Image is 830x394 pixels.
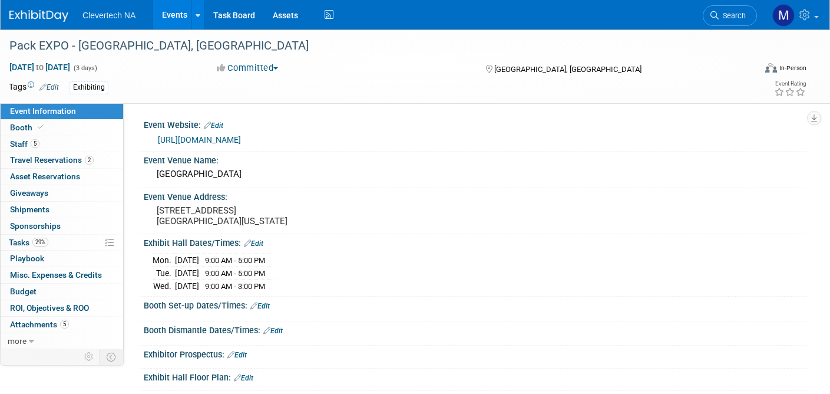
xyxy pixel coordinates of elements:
i: Booth reservation complete [38,124,44,130]
span: 2 [85,156,94,165]
a: ROI, Objectives & ROO [1,300,123,316]
td: [DATE] [175,267,199,280]
img: Format-Inperson.png [765,63,777,73]
a: Sponsorships [1,218,123,234]
span: Attachments [10,320,69,329]
td: Toggle Event Tabs [100,349,124,365]
span: Booth [10,123,46,132]
span: to [34,63,45,72]
td: Personalize Event Tab Strip [79,349,100,365]
span: 5 [31,139,39,148]
div: Booth Set-up Dates/Times: [144,297,806,312]
a: Edit [227,351,247,359]
span: Clevertech NA [82,11,135,20]
a: Playbook [1,251,123,267]
span: [GEOGRAPHIC_DATA], [GEOGRAPHIC_DATA] [494,65,641,74]
a: [URL][DOMAIN_NAME] [158,135,241,145]
a: Edit [204,122,223,130]
td: Tue. [153,267,175,280]
div: Event Format [688,61,806,79]
a: Misc. Expenses & Credits [1,267,123,283]
span: ROI, Objectives & ROO [10,303,89,313]
pre: [STREET_ADDRESS] [GEOGRAPHIC_DATA][US_STATE] [157,205,407,226]
td: Tags [9,81,59,94]
a: Edit [234,374,253,382]
td: [DATE] [175,254,199,267]
a: Staff5 [1,136,123,152]
td: [DATE] [175,280,199,292]
span: 9:00 AM - 3:00 PM [205,282,265,291]
span: [DATE] [DATE] [9,62,71,73]
span: Travel Reservations [10,155,94,165]
a: Search [703,5,757,26]
img: Mariale Ryff [772,4,795,27]
span: 5 [60,320,69,329]
a: Edit [244,239,263,248]
div: Event Rating [774,81,806,87]
a: Tasks29% [1,235,123,251]
a: Budget [1,284,123,300]
a: Shipments [1,202,123,218]
span: Misc. Expenses & Credits [10,270,102,280]
div: Event Venue Name: [144,152,806,166]
a: Event Information [1,103,123,119]
div: Event Website: [144,116,806,132]
a: Attachments5 [1,317,123,333]
td: Wed. [153,280,175,292]
div: Exhibitor Prospectus: [144,346,806,361]
a: Edit [39,83,59,91]
div: Exhibiting [70,81,108,94]
span: Giveaways [10,188,48,198]
span: Budget [10,287,37,296]
span: Shipments [10,205,49,214]
div: Pack EXPO - [GEOGRAPHIC_DATA], [GEOGRAPHIC_DATA] [5,35,739,57]
span: Sponsorships [10,221,61,231]
div: Booth Dismantle Dates/Times: [144,321,806,337]
span: Asset Reservations [10,172,80,181]
span: more [8,336,27,346]
div: Exhibit Hall Dates/Times: [144,234,806,249]
span: Search [719,11,746,20]
button: Committed [213,62,283,74]
a: Edit [263,327,283,335]
span: (3 days) [72,64,97,72]
div: [GEOGRAPHIC_DATA] [153,165,798,183]
a: Giveaways [1,185,123,201]
span: 9:00 AM - 5:00 PM [205,269,265,278]
span: Staff [10,139,39,149]
div: In-Person [779,64,806,73]
div: Event Venue Address: [144,188,806,203]
span: 9:00 AM - 5:00 PM [205,256,265,265]
a: Travel Reservations2 [1,152,123,168]
div: Exhibit Hall Floor Plan: [144,369,806,384]
img: ExhibitDay [9,10,68,22]
a: Edit [250,302,270,310]
td: Mon. [153,254,175,267]
span: Event Information [10,106,76,116]
a: more [1,333,123,349]
a: Asset Reservations [1,169,123,185]
span: 29% [32,238,48,247]
span: Tasks [9,238,48,247]
a: Booth [1,120,123,136]
span: Playbook [10,254,44,263]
